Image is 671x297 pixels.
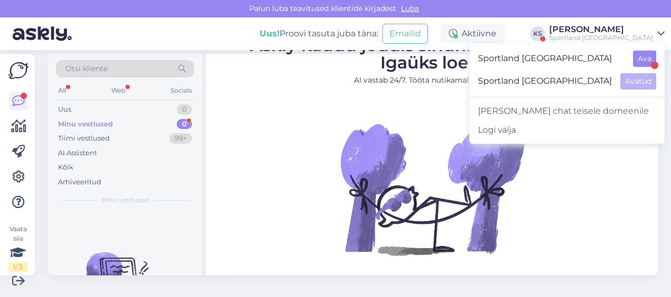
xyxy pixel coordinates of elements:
div: Web [109,84,128,97]
div: 0 [177,119,192,130]
span: Askly kaudu jõudis sinuni juba klienti. Igaüks loeb. [250,35,615,73]
div: Minu vestlused [58,119,113,130]
span: Luba [398,4,422,13]
div: 99+ [169,133,192,144]
div: Vaata siia [8,224,27,272]
div: Socials [168,84,194,97]
div: Kõik [58,162,73,173]
div: Aktiivne [440,24,505,43]
div: [PERSON_NAME] [549,25,653,34]
div: 1 / 3 [8,262,27,272]
button: Avatud [620,73,656,90]
div: AI Assistent [58,148,97,159]
div: Tiimi vestlused [58,133,110,144]
div: Logi välja [469,121,665,140]
a: [PERSON_NAME] chat teisele domeenile [469,102,665,121]
div: Uus [58,104,71,115]
div: KS [530,26,545,41]
div: Sportland [GEOGRAPHIC_DATA] [549,34,653,42]
button: Emailid [382,24,428,44]
span: Sportland [GEOGRAPHIC_DATA] [478,51,625,67]
a: [PERSON_NAME]Sportland [GEOGRAPHIC_DATA] [549,25,665,42]
span: Otsi kliente [65,63,108,74]
span: Sportland [GEOGRAPHIC_DATA] [478,73,612,90]
span: Minu vestlused [101,195,149,205]
b: Uus! [260,28,280,38]
button: Ava [633,51,656,67]
div: Proovi tasuta juba täna: [260,27,378,40]
div: 0 [177,104,192,115]
p: AI vastab 24/7. Tööta nutikamalt juba täna. [250,75,615,86]
div: Arhiveeritud [58,177,101,187]
div: All [56,84,68,97]
img: Askly Logo [8,62,28,79]
img: No Chat active [337,94,527,284]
